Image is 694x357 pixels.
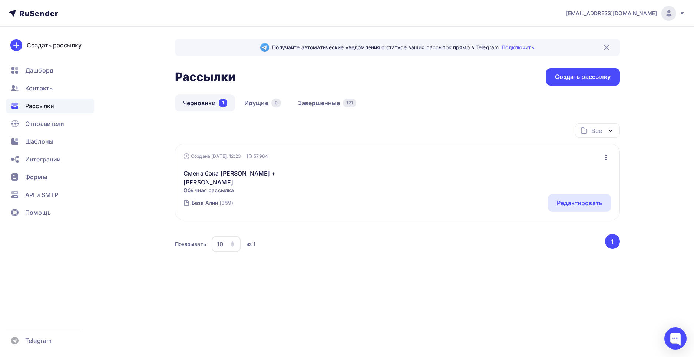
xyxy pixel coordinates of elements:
[271,99,281,107] div: 0
[247,153,252,160] span: ID
[25,336,52,345] span: Telegram
[6,99,94,113] a: Рассылки
[25,137,53,146] span: Шаблоны
[191,197,234,209] a: База Алии (359)
[237,94,289,111] a: Идущие0
[184,187,311,194] span: Обычная рассылка
[555,73,611,81] div: Создать рассылку
[184,169,311,187] a: Смена бэка [PERSON_NAME] + [PERSON_NAME]
[25,208,51,217] span: Помощь
[272,44,534,51] span: Получайте автоматические уведомления о статусе ваших рассылок прямо в Telegram.
[211,236,241,253] button: 10
[175,240,206,248] div: Показывать
[192,199,218,207] div: База Алии
[290,94,364,111] a: Завершенные121
[575,123,620,138] button: Все
[25,155,61,164] span: Интеграции
[605,234,620,249] button: Go to page 1
[591,126,602,135] div: Все
[246,240,256,248] div: из 1
[27,41,82,50] div: Создать рассылку
[175,70,236,84] h2: Рассылки
[219,199,233,207] div: (359)
[6,63,94,78] a: Дашборд
[6,134,94,149] a: Шаблоны
[6,81,94,96] a: Контакты
[184,153,241,159] div: Создана [DATE], 12:23
[260,43,269,52] img: Telegram
[25,101,54,110] span: Рассылки
[219,99,227,107] div: 1
[6,116,94,131] a: Отправители
[25,173,47,181] span: Формы
[25,84,54,93] span: Контакты
[6,170,94,184] a: Формы
[254,153,268,160] span: 57964
[566,6,685,21] a: [EMAIL_ADDRESS][DOMAIN_NAME]
[175,94,235,111] a: Черновики1
[502,44,534,50] a: Подключить
[604,234,620,249] ul: Pagination
[25,190,58,199] span: API и SMTP
[25,119,65,128] span: Отправители
[557,198,602,207] div: Редактировать
[566,10,657,17] span: [EMAIL_ADDRESS][DOMAIN_NAME]
[25,66,53,75] span: Дашборд
[217,240,223,248] div: 10
[343,99,356,107] div: 121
